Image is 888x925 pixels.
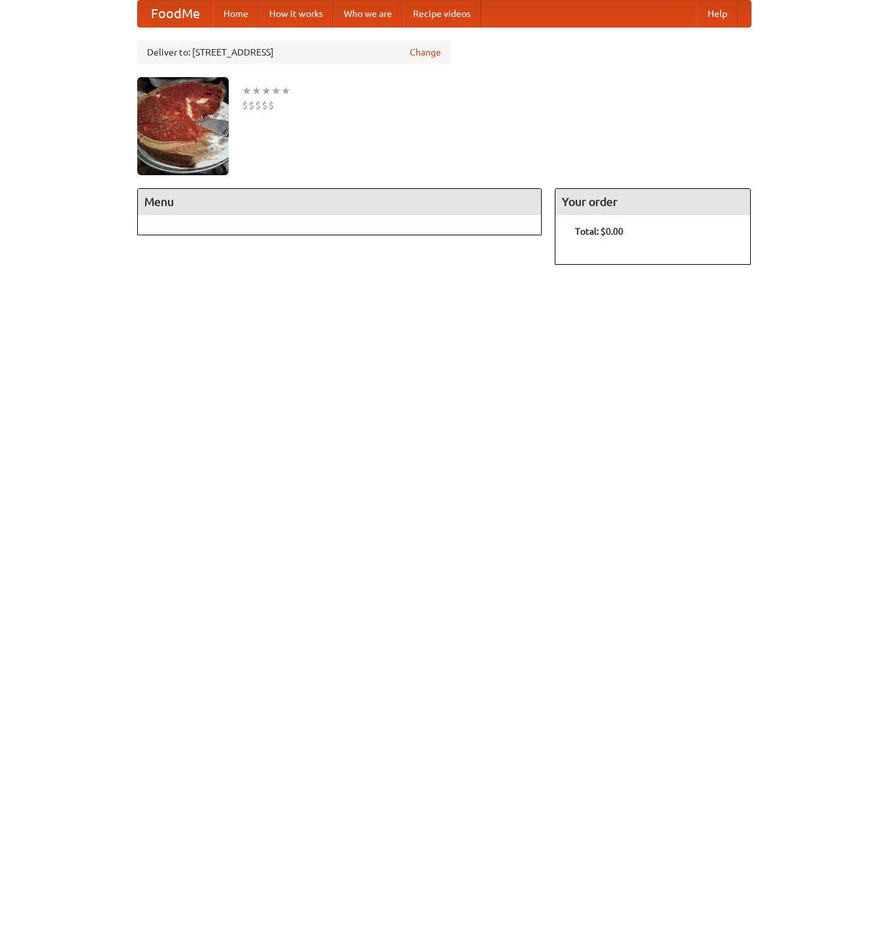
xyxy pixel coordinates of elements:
a: Home [213,1,259,27]
li: $ [255,98,261,112]
li: ★ [281,84,291,98]
h4: Your order [555,189,750,215]
li: $ [248,98,255,112]
a: FoodMe [138,1,213,27]
a: How it works [259,1,333,27]
li: $ [268,98,274,112]
a: Help [697,1,738,27]
li: ★ [261,84,271,98]
li: $ [261,98,268,112]
h4: Menu [138,189,542,215]
a: Recipe videos [403,1,481,27]
img: angular.jpg [137,77,229,175]
b: Total: $0.00 [575,226,623,237]
li: ★ [242,84,252,98]
li: $ [242,98,248,112]
a: Change [410,46,441,59]
a: Who we are [333,1,403,27]
div: Deliver to: [STREET_ADDRESS] [137,41,451,64]
li: ★ [252,84,261,98]
li: ★ [271,84,281,98]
